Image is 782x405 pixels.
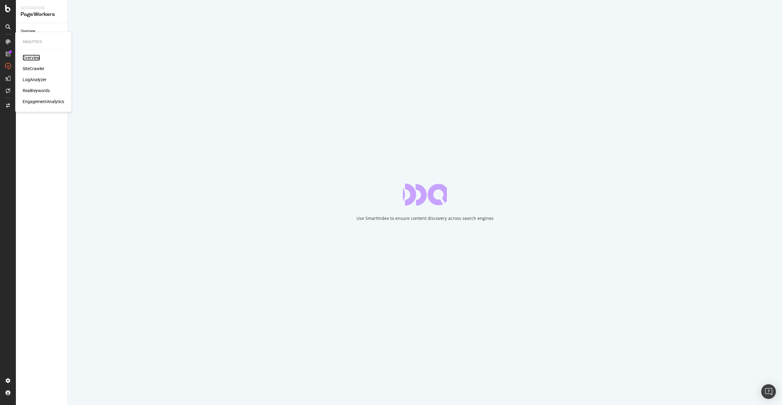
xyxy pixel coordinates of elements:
a: RealKeywords [23,88,50,94]
a: LogAnalyzer [23,77,46,83]
div: PageWorkers [21,11,63,18]
div: Overview [21,28,35,34]
a: SiteCrawler [23,66,44,72]
a: EngagementAnalytics [23,99,64,105]
div: Open Intercom Messenger [761,384,776,399]
div: Use SmartIndex to ensure content discovery across search engines [356,215,494,221]
div: Activation [21,5,63,11]
a: Overview [21,28,63,34]
div: Analytics [23,39,64,45]
div: animation [403,184,447,206]
a: Overview [23,55,40,61]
